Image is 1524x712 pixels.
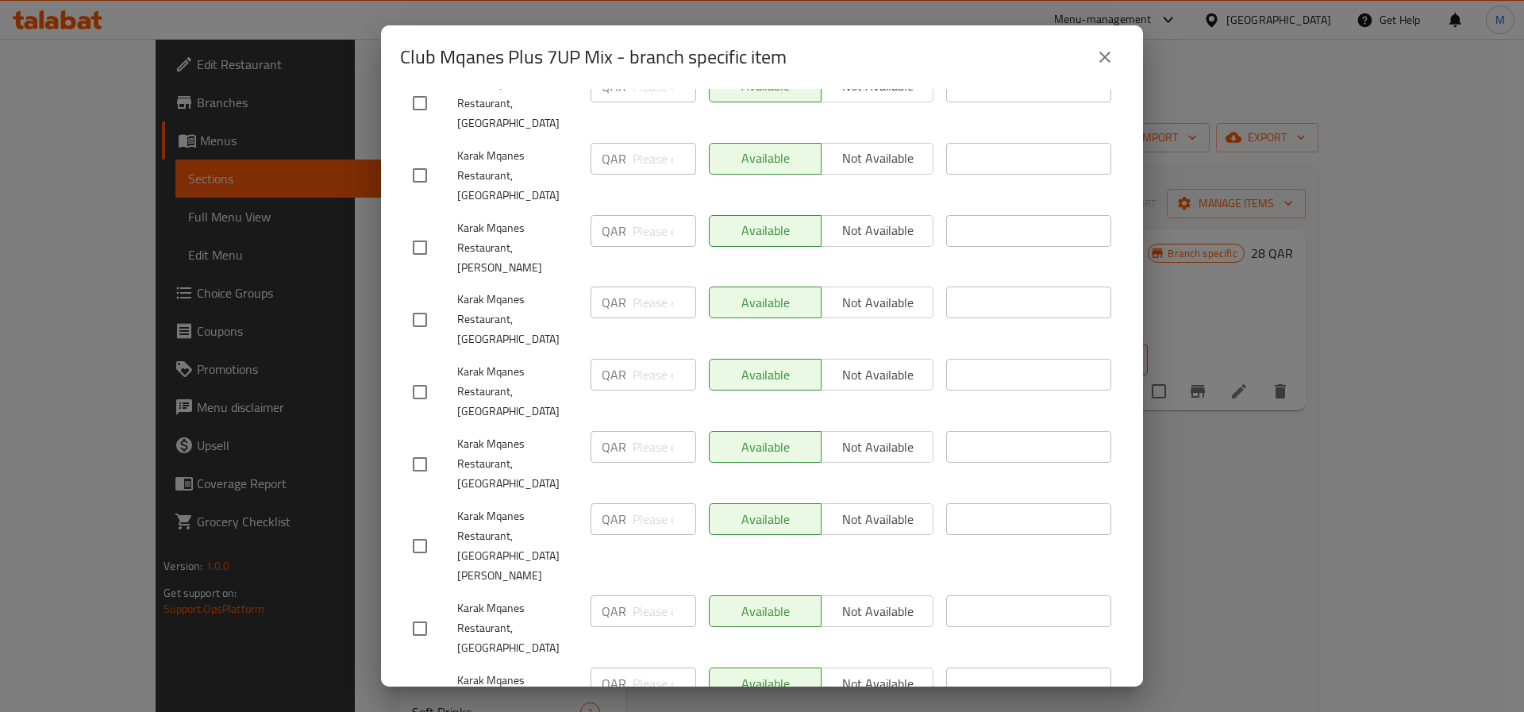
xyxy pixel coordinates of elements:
[602,510,626,529] p: QAR
[457,218,578,278] span: Karak Mqanes Restaurant, [PERSON_NAME]
[633,143,696,175] input: Please enter price
[633,215,696,247] input: Please enter price
[633,287,696,318] input: Please enter price
[457,74,578,133] span: Karak Mqanes Restaurant, [GEOGRAPHIC_DATA]
[602,293,626,312] p: QAR
[633,668,696,699] input: Please enter price
[457,506,578,586] span: Karak Mqanes Restaurant, [GEOGRAPHIC_DATA] [PERSON_NAME]
[602,77,626,96] p: QAR
[633,431,696,463] input: Please enter price
[633,595,696,627] input: Please enter price
[457,146,578,206] span: Karak Mqanes Restaurant, [GEOGRAPHIC_DATA]
[457,362,578,421] span: Karak Mqanes Restaurant, [GEOGRAPHIC_DATA]
[457,434,578,494] span: Karak Mqanes Restaurant, [GEOGRAPHIC_DATA]
[602,437,626,456] p: QAR
[602,602,626,621] p: QAR
[1086,38,1124,76] button: close
[633,359,696,391] input: Please enter price
[602,365,626,384] p: QAR
[633,503,696,535] input: Please enter price
[457,598,578,658] span: Karak Mqanes Restaurant, [GEOGRAPHIC_DATA]
[602,221,626,241] p: QAR
[602,149,626,168] p: QAR
[457,290,578,349] span: Karak Mqanes Restaurant, [GEOGRAPHIC_DATA]
[400,44,787,70] h2: Club Mqanes Plus 7UP Mix - branch specific item
[602,674,626,693] p: QAR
